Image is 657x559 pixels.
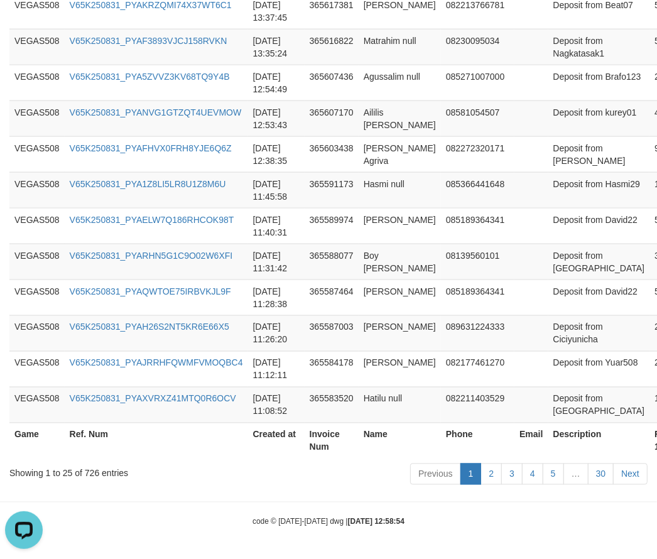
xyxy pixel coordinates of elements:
[359,136,441,172] td: [PERSON_NAME] Agriva
[441,65,514,100] td: 085271007000
[359,172,441,208] td: Hasmi null
[9,462,264,480] div: Showing 1 to 25 of 726 entries
[248,244,305,279] td: [DATE] 11:31:42
[70,36,227,46] a: V65K250831_PYAF3893VJCJ158RVKN
[359,279,441,315] td: [PERSON_NAME]
[5,5,43,43] button: Open LiveChat chat widget
[410,464,460,485] a: Previous
[9,351,65,387] td: VEGAS508
[305,29,359,65] td: 365616822
[70,179,226,189] a: V65K250831_PYA1Z8LI5LR8U1Z8M6U
[441,315,514,351] td: 089631224333
[9,244,65,279] td: VEGAS508
[65,423,248,459] th: Ref. Num
[359,29,441,65] td: Matrahim null
[305,136,359,172] td: 365603438
[441,351,514,387] td: 082177461270
[248,423,305,459] th: Created at
[305,351,359,387] td: 365584178
[548,136,650,172] td: Deposit from [PERSON_NAME]
[441,208,514,244] td: 085189364341
[248,65,305,100] td: [DATE] 12:54:49
[359,351,441,387] td: [PERSON_NAME]
[359,423,441,459] th: Name
[305,315,359,351] td: 365587003
[252,518,405,526] small: code © [DATE]-[DATE] dwg |
[305,244,359,279] td: 365588077
[613,464,648,485] a: Next
[548,387,650,423] td: Deposit from [GEOGRAPHIC_DATA]
[548,65,650,100] td: Deposit from Brafo123
[305,208,359,244] td: 365589974
[9,315,65,351] td: VEGAS508
[70,143,232,153] a: V65K250831_PYAFHVX0FRH8YJE6Q6Z
[548,351,650,387] td: Deposit from Yuar508
[9,279,65,315] td: VEGAS508
[70,107,242,117] a: V65K250831_PYANVG1GTZQT4UEVMOW
[70,322,229,332] a: V65K250831_PYAH26S2NT5KR6E66X5
[501,464,523,485] a: 3
[441,244,514,279] td: 08139560101
[548,244,650,279] td: Deposit from [GEOGRAPHIC_DATA]
[70,394,236,404] a: V65K250831_PYAXVRXZ41MTQ0R6OCV
[9,423,65,459] th: Game
[563,464,589,485] a: …
[588,464,614,485] a: 30
[70,358,243,368] a: V65K250831_PYAJRRHFQWMFVMOQBC4
[70,215,234,225] a: V65K250831_PYAELW7Q186RHCOK98T
[548,172,650,208] td: Deposit from Hasmi29
[441,423,514,459] th: Phone
[359,208,441,244] td: [PERSON_NAME]
[248,315,305,351] td: [DATE] 11:26:20
[9,172,65,208] td: VEGAS508
[70,72,230,82] a: V65K250831_PYA5ZVVZ3KV68TQ9Y4B
[305,387,359,423] td: 365583520
[441,136,514,172] td: 082272320171
[9,100,65,136] td: VEGAS508
[9,65,65,100] td: VEGAS508
[441,387,514,423] td: 082211403529
[248,208,305,244] td: [DATE] 11:40:31
[522,464,543,485] a: 4
[359,315,441,351] td: [PERSON_NAME]
[248,387,305,423] td: [DATE] 11:08:52
[248,172,305,208] td: [DATE] 11:45:58
[248,351,305,387] td: [DATE] 11:12:11
[514,423,548,459] th: Email
[70,286,231,296] a: V65K250831_PYAQWTOE75IRBVKJL9F
[305,172,359,208] td: 365591173
[248,136,305,172] td: [DATE] 12:38:35
[305,279,359,315] td: 365587464
[548,279,650,315] td: Deposit from David22
[359,387,441,423] td: Hatilu null
[441,100,514,136] td: 08581054507
[9,29,65,65] td: VEGAS508
[305,65,359,100] td: 365607436
[9,208,65,244] td: VEGAS508
[359,100,441,136] td: Aililis [PERSON_NAME]
[543,464,564,485] a: 5
[348,518,405,526] strong: [DATE] 12:58:54
[548,29,650,65] td: Deposit from Nagkatasak1
[548,423,650,459] th: Description
[9,136,65,172] td: VEGAS508
[441,172,514,208] td: 085366441648
[441,279,514,315] td: 085189364341
[548,100,650,136] td: Deposit from kurey01
[460,464,482,485] a: 1
[248,279,305,315] td: [DATE] 11:28:38
[548,208,650,244] td: Deposit from David22
[248,29,305,65] td: [DATE] 13:35:24
[248,100,305,136] td: [DATE] 12:53:43
[9,387,65,423] td: VEGAS508
[441,29,514,65] td: 08230095034
[359,65,441,100] td: Agussalim null
[481,464,502,485] a: 2
[359,244,441,279] td: Boy [PERSON_NAME]
[70,251,233,261] a: V65K250831_PYARHN5G1C9O02W6XFI
[548,315,650,351] td: Deposit from Ciciyunicha
[305,100,359,136] td: 365607170
[305,423,359,459] th: Invoice Num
